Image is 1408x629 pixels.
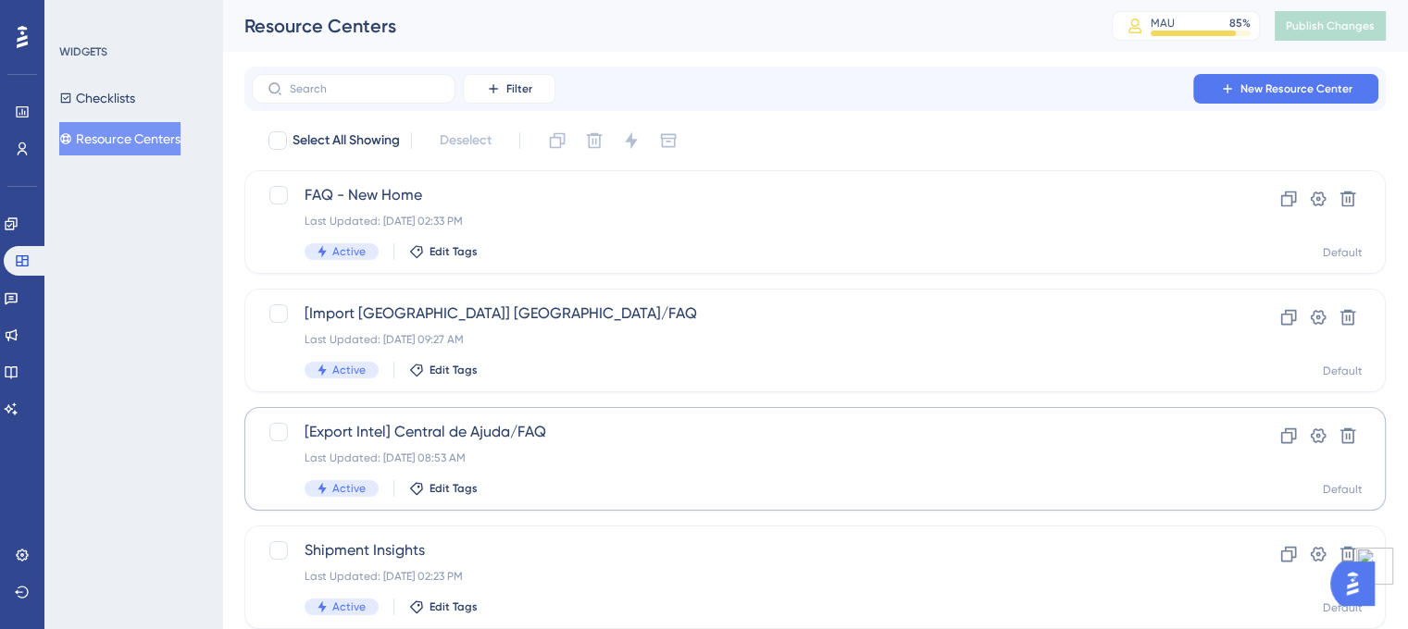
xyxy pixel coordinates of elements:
button: Checklists [59,81,135,115]
span: [Export Intel] Central de Ajuda/FAQ [305,421,1177,443]
span: Active [332,244,366,259]
button: Edit Tags [409,481,478,496]
span: Active [332,599,366,614]
span: Publish Changes [1286,18,1375,33]
input: Search [290,82,440,95]
span: FAQ - New Home [305,184,1177,206]
span: New Resource Center [1240,81,1352,96]
span: Active [332,363,366,377]
span: Edit Tags [430,244,478,259]
div: Default [1323,600,1363,615]
div: WIDGETS [59,44,107,59]
span: Edit Tags [430,599,478,614]
span: Edit Tags [430,363,478,377]
div: Last Updated: [DATE] 09:27 AM [305,332,1177,347]
button: New Resource Center [1193,74,1378,104]
button: Publish Changes [1275,11,1386,41]
div: Default [1323,482,1363,497]
span: Deselect [440,129,492,152]
span: Edit Tags [430,481,478,496]
div: Last Updated: [DATE] 02:23 PM [305,569,1177,584]
div: Default [1323,245,1363,260]
div: Default [1323,364,1363,378]
span: Select All Showing [293,129,400,152]
button: Resource Centers [59,122,181,155]
div: Last Updated: [DATE] 02:33 PM [305,214,1177,228]
div: Last Updated: [DATE] 08:53 AM [305,450,1177,465]
span: Filter [506,81,532,96]
div: 85 % [1229,16,1251,31]
div: Resource Centers [244,13,1065,39]
span: [Import [GEOGRAPHIC_DATA]] [GEOGRAPHIC_DATA]/FAQ [305,302,1177,325]
button: Deselect [423,124,508,157]
button: Filter [463,74,555,104]
button: Edit Tags [409,599,478,614]
button: Edit Tags [409,363,478,377]
span: Shipment Insights [305,539,1177,561]
div: MAU [1151,16,1175,31]
span: Active [332,481,366,496]
button: Edit Tags [409,244,478,259]
iframe: UserGuiding AI Assistant Launcher [1330,556,1386,611]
